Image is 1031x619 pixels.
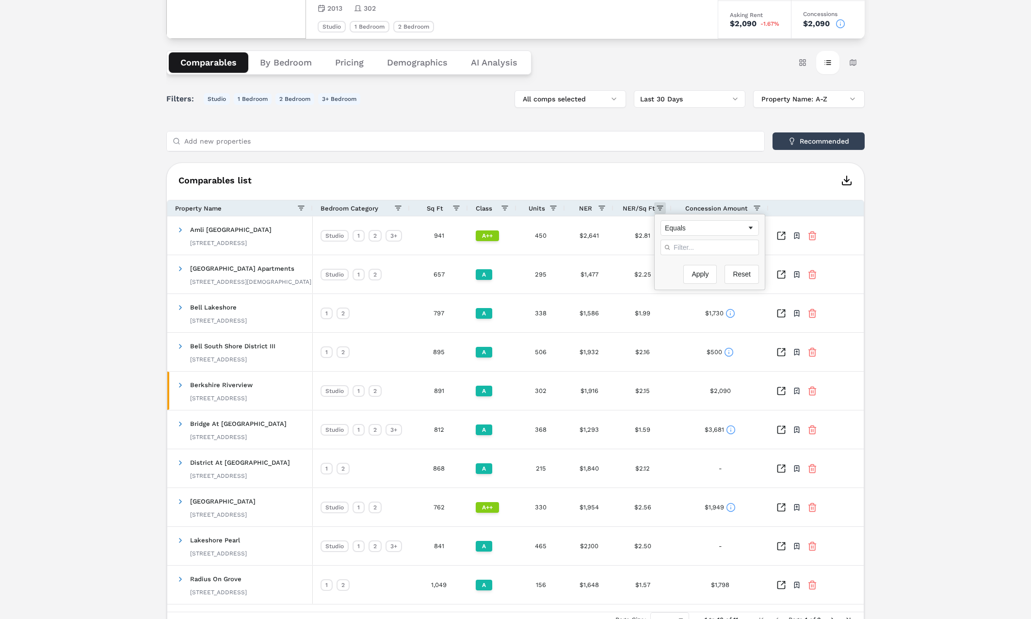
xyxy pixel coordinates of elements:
[337,579,350,591] div: 2
[579,205,592,212] span: NER
[776,503,786,512] a: Inspect Comparables
[184,131,758,151] input: Add new properties
[248,52,323,73] button: By Bedroom
[204,93,230,105] button: Studio
[190,226,272,233] span: Amli [GEOGRAPHIC_DATA]
[369,502,382,513] div: 2
[665,224,747,232] div: Equals
[565,333,613,371] div: $1,932
[410,410,468,449] div: 812
[190,317,247,325] div: [STREET_ADDRESS]
[427,205,443,212] span: Sq Ft
[190,498,256,505] span: [GEOGRAPHIC_DATA]
[169,52,248,73] button: Comparables
[613,566,672,604] div: $1.57
[613,255,672,293] div: $2.25
[369,540,382,552] div: 2
[613,449,672,488] div: $2.12
[353,269,365,280] div: 1
[516,333,565,371] div: 506
[476,308,492,319] div: A
[565,410,613,449] div: $1,293
[410,216,468,255] div: 941
[705,420,736,439] div: $3,681
[516,449,565,488] div: 215
[476,580,492,590] div: A
[459,52,529,73] button: AI Analysis
[776,464,786,473] a: Inspect Comparables
[623,205,655,212] span: NER/Sq Ft
[705,498,736,517] div: $1,949
[369,424,382,436] div: 2
[410,294,468,332] div: 797
[321,540,349,552] div: Studio
[613,333,672,371] div: $2.16
[375,52,459,73] button: Demographics
[613,294,672,332] div: $1.99
[776,580,786,590] a: Inspect Comparables
[337,463,350,474] div: 2
[476,541,492,552] div: A
[516,216,565,255] div: 450
[660,240,759,255] input: Filter Value
[565,216,613,255] div: $2,641
[350,21,389,33] div: 1 Bedroom
[410,527,468,565] div: 841
[565,488,613,526] div: $1,954
[321,579,333,591] div: 1
[516,372,565,410] div: 302
[515,90,626,108] button: All comps selected
[613,527,672,565] div: $2.50
[321,346,333,358] div: 1
[685,205,748,212] span: Concession Amount
[353,424,365,436] div: 1
[321,385,349,397] div: Studio
[190,459,290,466] span: District At [GEOGRAPHIC_DATA]
[190,420,287,427] span: Bridge At [GEOGRAPHIC_DATA]
[803,11,853,17] div: Concessions
[476,424,492,435] div: A
[410,488,468,526] div: 762
[719,537,722,555] div: -
[516,488,565,526] div: 330
[613,410,672,449] div: $1.59
[321,308,333,319] div: 1
[275,93,314,105] button: 2 Bedroom
[516,527,565,565] div: 465
[321,502,349,513] div: Studio
[776,231,786,241] a: Inspect Comparables
[337,346,350,358] div: 2
[773,132,865,150] button: Recommended
[753,90,865,108] button: Property Name: A-Z
[476,230,499,241] div: A++
[353,385,365,397] div: 1
[613,372,672,410] div: $2.15
[353,230,365,242] div: 1
[190,356,275,363] div: [STREET_ADDRESS]
[516,255,565,293] div: 295
[323,52,375,73] button: Pricing
[760,21,779,27] span: -1.67%
[529,205,545,212] span: Units
[613,216,672,255] div: $2.81
[613,488,672,526] div: $2.56
[190,304,237,311] span: Bell Lakeshore
[190,239,272,247] div: [STREET_ADDRESS]
[565,372,613,410] div: $1,916
[321,230,349,242] div: Studio
[565,449,613,488] div: $1,840
[565,527,613,565] div: $2,100
[776,541,786,551] a: Inspect Comparables
[730,12,779,18] div: Asking Rent
[190,278,311,286] div: [STREET_ADDRESS][DEMOGRAPHIC_DATA]
[190,472,290,480] div: [STREET_ADDRESS]
[776,425,786,435] a: Inspect Comparables
[321,205,378,212] span: Bedroom Category
[190,433,287,441] div: [STREET_ADDRESS]
[386,540,402,552] div: 3+
[190,381,253,389] span: Berkshire Riverview
[175,205,222,212] span: Property Name
[516,410,565,449] div: 368
[719,459,722,478] div: -
[190,588,247,596] div: [STREET_ADDRESS]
